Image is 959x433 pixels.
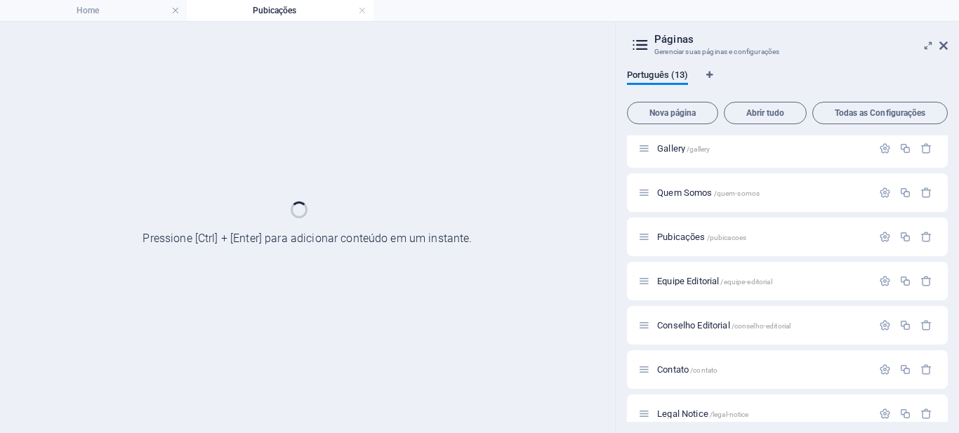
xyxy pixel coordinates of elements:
[879,231,891,243] div: Configurações
[879,142,891,154] div: Configurações
[657,408,748,419] span: Clique para abrir a página
[707,234,747,241] span: /pubicacoes
[879,319,891,331] div: Configurações
[653,277,872,286] div: Equipe Editorial/equipe-editorial
[627,102,718,124] button: Nova página
[714,189,760,197] span: /quem-somos
[653,188,872,197] div: Quem Somos/quem-somos
[653,321,872,330] div: Conselho Editorial/conselho-editorial
[899,231,911,243] div: Duplicar
[879,408,891,420] div: Configurações
[657,143,710,154] span: Clique para abrir a página
[720,278,772,286] span: /equipe-editorial
[653,409,872,418] div: Legal Notice/legal-notice
[657,232,746,242] span: Clique para abrir a página
[879,187,891,199] div: Configurações
[627,67,688,86] span: Português (13)
[654,46,920,58] h3: Gerenciar suas páginas e configurações
[730,109,800,117] span: Abrir tudo
[627,69,948,96] div: Guia de Idiomas
[687,145,710,153] span: /gallery
[633,109,712,117] span: Nova página
[653,144,872,153] div: Gallery/gallery
[920,319,932,331] div: Remover
[920,142,932,154] div: Remover
[653,365,872,374] div: Contato/contato
[654,33,948,46] h2: Páginas
[690,366,717,374] span: /contato
[653,232,872,241] div: Pubicações/pubicacoes
[899,408,911,420] div: Duplicar
[657,364,717,375] span: Clique para abrir a página
[899,364,911,375] div: Duplicar
[899,319,911,331] div: Duplicar
[187,3,373,18] h4: Pubicações
[920,408,932,420] div: Remover
[812,102,948,124] button: Todas as Configurações
[879,364,891,375] div: Configurações
[657,276,772,286] span: Clique para abrir a página
[899,142,911,154] div: Duplicar
[710,411,749,418] span: /legal-notice
[724,102,807,124] button: Abrir tudo
[920,364,932,375] div: Remover
[920,275,932,287] div: Remover
[920,187,932,199] div: Remover
[920,231,932,243] div: Remover
[657,320,791,331] span: Clique para abrir a página
[879,275,891,287] div: Configurações
[657,187,760,198] span: Clique para abrir a página
[899,275,911,287] div: Duplicar
[819,109,941,117] span: Todas as Configurações
[732,322,791,330] span: /conselho-editorial
[899,187,911,199] div: Duplicar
